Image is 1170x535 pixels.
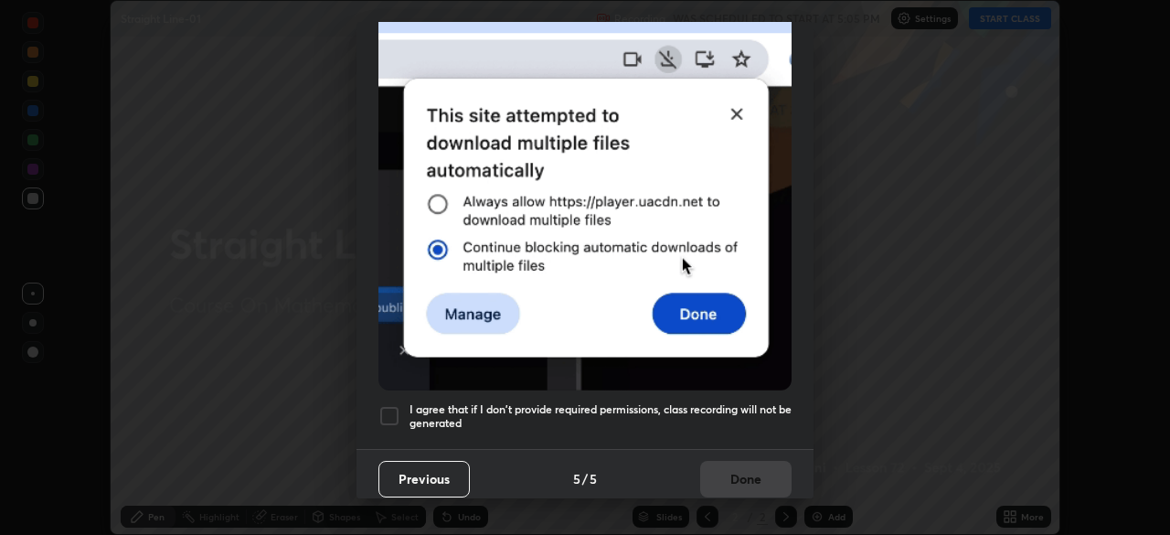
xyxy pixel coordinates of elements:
[573,469,580,488] h4: 5
[590,469,597,488] h4: 5
[378,461,470,498] button: Previous
[409,402,792,431] h5: I agree that if I don't provide required permissions, class recording will not be generated
[582,469,588,488] h4: /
